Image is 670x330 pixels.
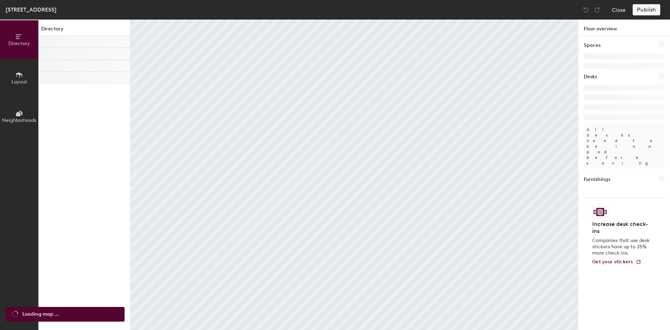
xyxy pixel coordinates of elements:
[592,259,641,265] a: Get your stickers
[592,206,608,218] img: Sticker logo
[131,20,578,330] canvas: Map
[584,73,597,81] h1: Desks
[22,310,59,318] span: Loading map ...
[584,124,664,169] p: All desks need to be in a pod before saving
[578,20,670,36] h1: Floor overview
[6,5,57,14] div: [STREET_ADDRESS]
[584,42,601,49] h1: Spaces
[612,4,626,15] button: Close
[592,221,652,235] h4: Increase desk check-ins
[584,176,610,183] h1: Furnishings
[12,79,27,85] span: Layout
[594,6,601,13] img: Redo
[592,259,633,265] span: Get your stickers
[2,117,36,123] span: Neighborhoods
[582,6,589,13] img: Undo
[38,25,130,36] h1: Directory
[592,237,652,256] p: Companies that use desk stickers have up to 25% more check-ins.
[8,41,30,46] span: Directory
